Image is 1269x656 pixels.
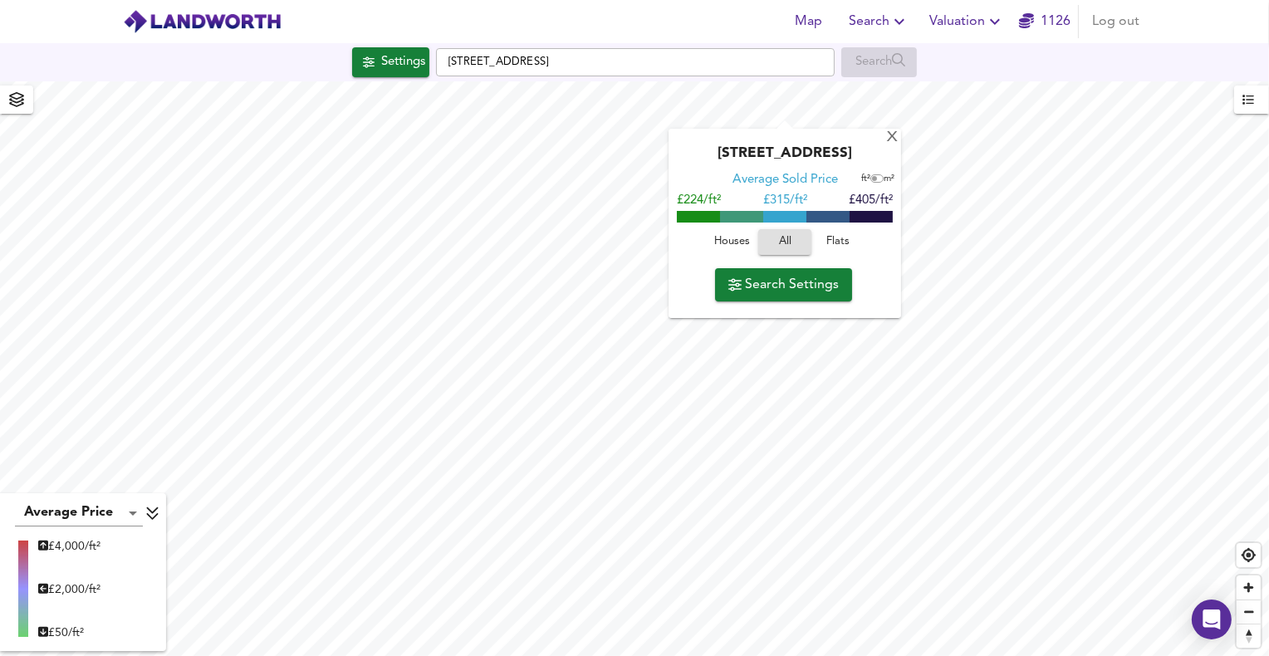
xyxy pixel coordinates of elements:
div: Click to configure Search Settings [352,47,429,77]
div: Enable a Source before running a Search [841,47,917,77]
button: Find my location [1237,543,1261,567]
div: X [885,130,899,146]
button: Map [782,5,835,38]
button: All [758,229,811,255]
button: Houses [705,229,758,255]
button: Log out [1085,5,1146,38]
button: Zoom in [1237,575,1261,600]
span: All [767,233,803,252]
span: Reset bearing to north [1237,624,1261,648]
div: [STREET_ADDRESS] [677,145,893,172]
button: Search [842,5,916,38]
button: Zoom out [1237,600,1261,624]
button: 1126 [1018,5,1071,38]
div: Open Intercom Messenger [1192,600,1232,639]
button: Settings [352,47,429,77]
span: £224/ft² [677,194,721,207]
div: Average Price [15,500,143,526]
input: Enter a location... [436,48,835,76]
span: Log out [1092,10,1139,33]
span: £405/ft² [849,194,893,207]
button: Valuation [923,5,1012,38]
span: Search Settings [728,273,839,296]
span: ft² [861,174,870,184]
span: Flats [816,233,860,252]
div: Average Sold Price [732,172,838,188]
button: Reset bearing to north [1237,624,1261,648]
span: Houses [709,233,754,252]
img: logo [123,9,282,34]
div: £ 4,000/ft² [38,538,100,555]
span: Search [849,10,909,33]
span: £ 315/ft² [763,194,807,207]
button: Search Settings [715,268,852,301]
div: £ 2,000/ft² [38,581,100,598]
a: 1126 [1019,10,1071,33]
span: Valuation [929,10,1005,33]
button: Flats [811,229,865,255]
span: m² [884,174,894,184]
div: Settings [381,51,425,73]
span: Map [789,10,829,33]
div: £ 50/ft² [38,624,100,641]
